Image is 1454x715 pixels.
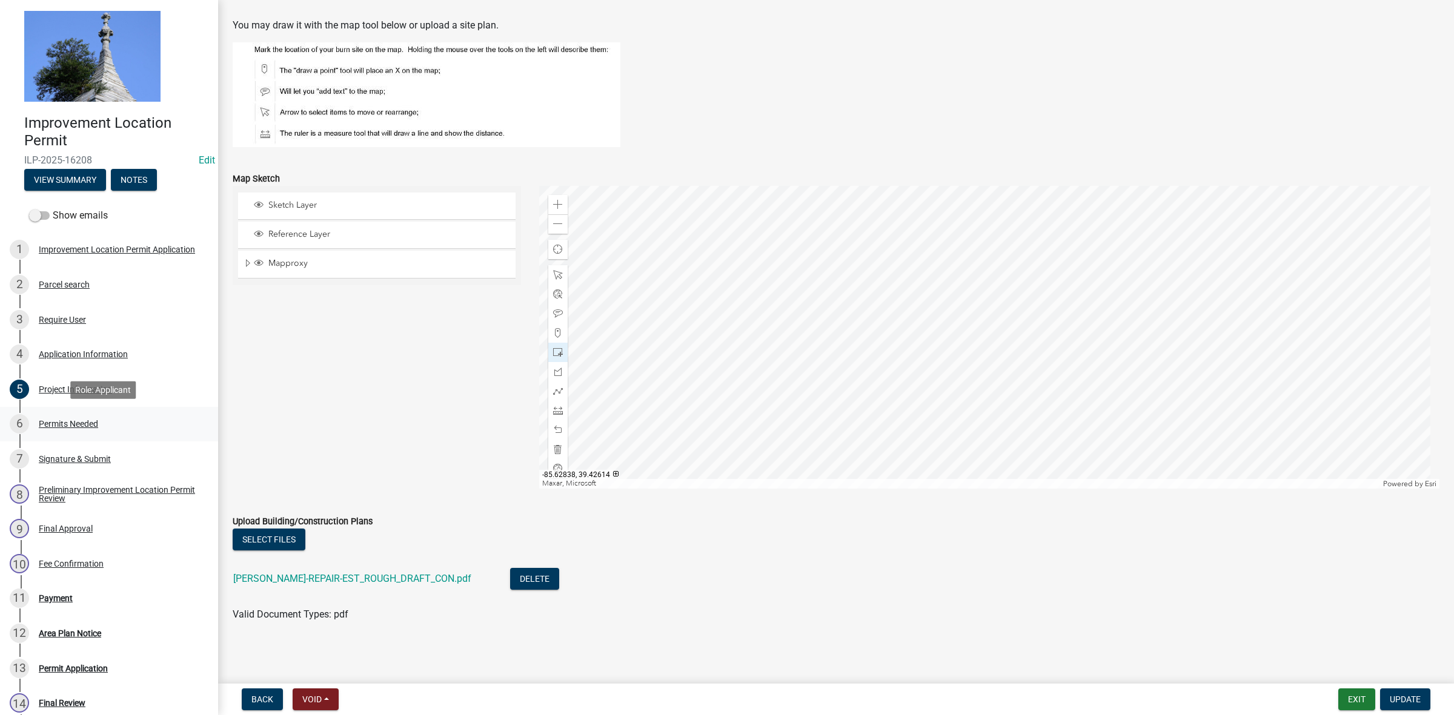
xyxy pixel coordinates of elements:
div: Final Review [39,699,85,707]
div: Parcel search [39,280,90,289]
div: 12 [10,624,29,643]
div: Project Information [39,385,112,394]
span: Valid Document Types: pdf [233,608,348,620]
div: Require User [39,315,86,324]
div: 13 [10,659,29,678]
div: 1 [10,240,29,259]
button: Select files [233,529,305,550]
div: 7 [10,449,29,469]
label: Upload Building/Construction Plans [233,518,373,526]
div: Powered by [1380,479,1439,489]
div: 10 [10,554,29,573]
div: 11 [10,588,29,608]
div: 9 [10,519,29,538]
div: Application Information [39,350,128,358]
div: Final Approval [39,524,93,533]
wm-modal-confirm: Notes [111,176,157,185]
label: Show emails [29,208,108,223]
div: Role: Applicant [70,381,136,398]
button: Delete [510,568,559,590]
div: Sketch Layer [252,200,511,212]
ul: Layer List [237,189,517,282]
div: Zoom out [548,214,568,234]
span: Reference Layer [265,229,511,240]
button: Void [293,688,339,710]
div: 14 [10,693,29,713]
button: Back [242,688,283,710]
a: Edit [199,154,215,166]
div: 2 [10,275,29,294]
span: Update [1390,694,1421,704]
div: 8 [10,484,29,504]
div: Permits Needed [39,420,98,428]
li: Sketch Layer [238,193,516,220]
div: Zoom in [548,195,568,214]
a: Esri [1425,479,1436,488]
div: 4 [10,344,29,364]
p: You may draw it with the map tool below or upload a site plan. [233,18,1439,33]
div: Mapproxy [252,258,511,270]
li: Reference Layer [238,222,516,249]
div: 5 [10,380,29,399]
a: [PERSON_NAME]-REPAIR-EST_ROUGH_DRAFT_CON.pdf [233,573,471,584]
div: 6 [10,414,29,433]
button: Notes [111,169,157,191]
div: Find my location [548,240,568,259]
div: Maxar, Microsoft [539,479,1381,489]
div: Improvement Location Permit Application [39,245,195,254]
div: Permit Application [39,664,108,673]
wm-modal-confirm: Delete Document [510,573,559,585]
button: Update [1380,688,1430,710]
span: Back [251,694,273,704]
wm-modal-confirm: Summary [24,176,106,185]
span: ILP-2025-16208 [24,154,194,166]
img: map_tools-sm_9c903488-6d06-459d-9e87-41fdf6e21155.jpg [233,42,620,147]
span: Sketch Layer [265,200,511,211]
img: Decatur County, Indiana [24,11,161,102]
div: Area Plan Notice [39,629,101,638]
div: Signature & Submit [39,455,111,463]
div: Reference Layer [252,229,511,241]
div: Payment [39,594,73,602]
span: Void [302,694,322,704]
div: Preliminary Improvement Location Permit Review [39,486,199,502]
span: Expand [243,258,252,271]
div: Fee Confirmation [39,559,104,568]
li: Mapproxy [238,251,516,278]
span: Mapproxy [265,258,511,269]
button: Exit [1338,688,1375,710]
div: 3 [10,310,29,329]
wm-modal-confirm: Edit Application Number [199,154,215,166]
label: Map Sketch [233,175,280,183]
button: View Summary [24,169,106,191]
h4: Improvement Location Permit [24,114,208,150]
